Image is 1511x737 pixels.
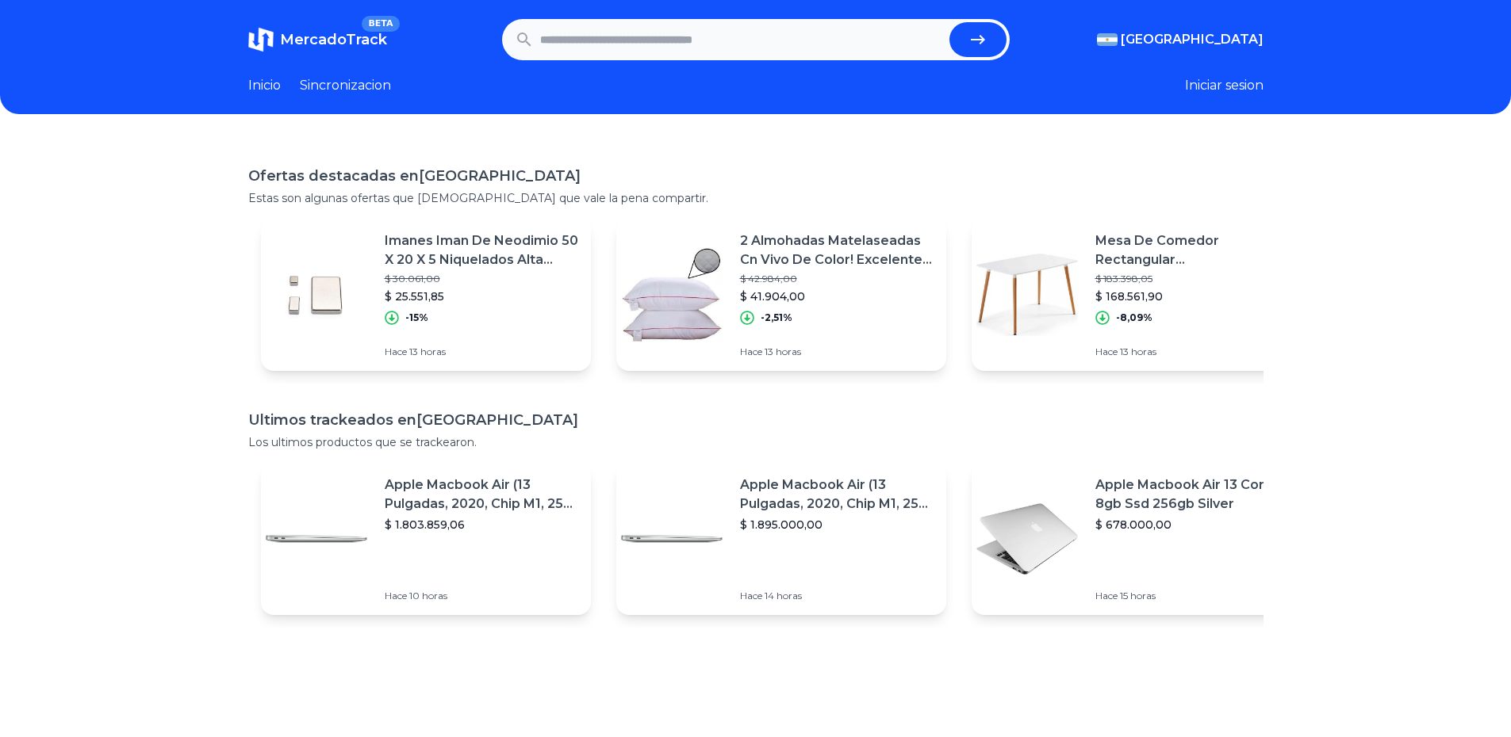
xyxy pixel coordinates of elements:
[740,288,934,304] p: $ 41.904,00
[740,346,934,358] p: Hace 13 horas
[972,219,1302,371] a: Featured imageMesa De Comedor Rectangular [PERSON_NAME] Madera 120 X 80$ 183.398,05$ 168.561,90-8...
[972,239,1083,350] img: Featured image
[740,590,934,602] p: Hace 14 horas
[385,288,578,304] p: $ 25.551,85
[972,463,1302,615] a: Featured imageApple Macbook Air 13 Core I5 8gb Ssd 256gb Silver$ 678.000,00Hace 15 horas
[248,190,1264,206] p: Estas son algunas ofertas que [DEMOGRAPHIC_DATA] que vale la pena compartir.
[261,219,591,371] a: Featured imageImanes Iman De Neodimio 50 X 20 X 5 Niquelados Alta Potencia$ 30.061,00$ 25.551,85-...
[261,483,372,594] img: Featured image
[405,311,428,324] p: -15%
[385,475,578,514] p: Apple Macbook Air (13 Pulgadas, 2020, Chip M1, 256 Gb De Ssd, 8 Gb De Ram) - Plata
[761,311,792,324] p: -2,51%
[616,239,727,350] img: Featured image
[1097,33,1118,46] img: Argentina
[261,239,372,350] img: Featured image
[1095,475,1289,514] p: Apple Macbook Air 13 Core I5 8gb Ssd 256gb Silver
[740,273,934,285] p: $ 42.984,00
[261,463,591,615] a: Featured imageApple Macbook Air (13 Pulgadas, 2020, Chip M1, 256 Gb De Ssd, 8 Gb De Ram) - Plata$...
[385,231,578,269] p: Imanes Iman De Neodimio 50 X 20 X 5 Niquelados Alta Potencia
[1095,273,1289,285] p: $ 183.398,05
[740,231,934,269] p: 2 Almohadas Matelaseadas Cn Vivo De Color! Excelente Calidad
[248,165,1264,187] h1: Ofertas destacadas en [GEOGRAPHIC_DATA]
[385,517,578,533] p: $ 1.803.859,06
[1185,76,1264,95] button: Iniciar sesion
[1095,231,1289,269] p: Mesa De Comedor Rectangular [PERSON_NAME] Madera 120 X 80
[972,483,1083,594] img: Featured image
[248,27,274,52] img: MercadoTrack
[1095,346,1289,358] p: Hace 13 horas
[616,219,946,371] a: Featured image2 Almohadas Matelaseadas Cn Vivo De Color! Excelente Calidad$ 42.984,00$ 41.904,00-...
[385,273,578,285] p: $ 30.061,00
[280,31,387,48] span: MercadoTrack
[740,517,934,533] p: $ 1.895.000,00
[1116,311,1152,324] p: -8,09%
[1095,517,1289,533] p: $ 678.000,00
[362,16,399,32] span: BETA
[248,434,1264,450] p: Los ultimos productos que se trackearon.
[616,463,946,615] a: Featured imageApple Macbook Air (13 Pulgadas, 2020, Chip M1, 256 Gb De Ssd, 8 Gb De Ram) - Plata$...
[1121,30,1264,49] span: [GEOGRAPHIC_DATA]
[740,475,934,514] p: Apple Macbook Air (13 Pulgadas, 2020, Chip M1, 256 Gb De Ssd, 8 Gb De Ram) - Plata
[248,76,281,95] a: Inicio
[248,27,387,52] a: MercadoTrackBETA
[1097,30,1264,49] button: [GEOGRAPHIC_DATA]
[385,346,578,358] p: Hace 13 horas
[385,590,578,602] p: Hace 10 horas
[300,76,391,95] a: Sincronizacion
[1095,590,1289,602] p: Hace 15 horas
[248,409,1264,431] h1: Ultimos trackeados en [GEOGRAPHIC_DATA]
[616,483,727,594] img: Featured image
[1095,288,1289,304] p: $ 168.561,90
